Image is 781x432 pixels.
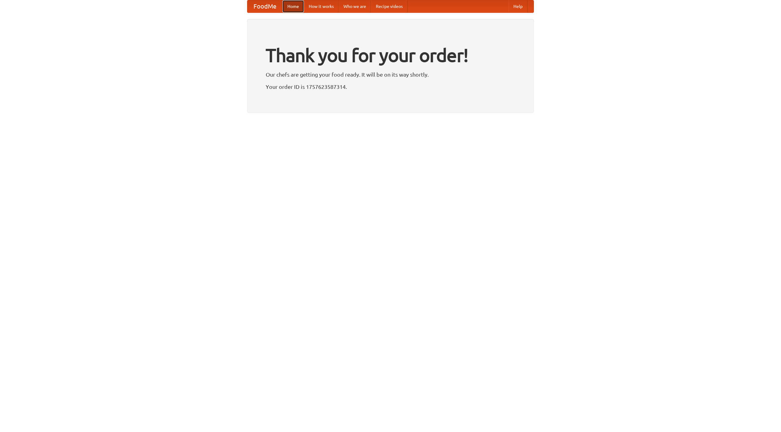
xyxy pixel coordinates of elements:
[266,70,515,79] p: Our chefs are getting your food ready. It will be on its way shortly.
[283,0,304,13] a: Home
[509,0,527,13] a: Help
[371,0,408,13] a: Recipe videos
[304,0,339,13] a: How it works
[247,0,283,13] a: FoodMe
[266,82,515,91] p: Your order ID is 1757623587314.
[339,0,371,13] a: Who we are
[266,41,515,70] h1: Thank you for your order!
